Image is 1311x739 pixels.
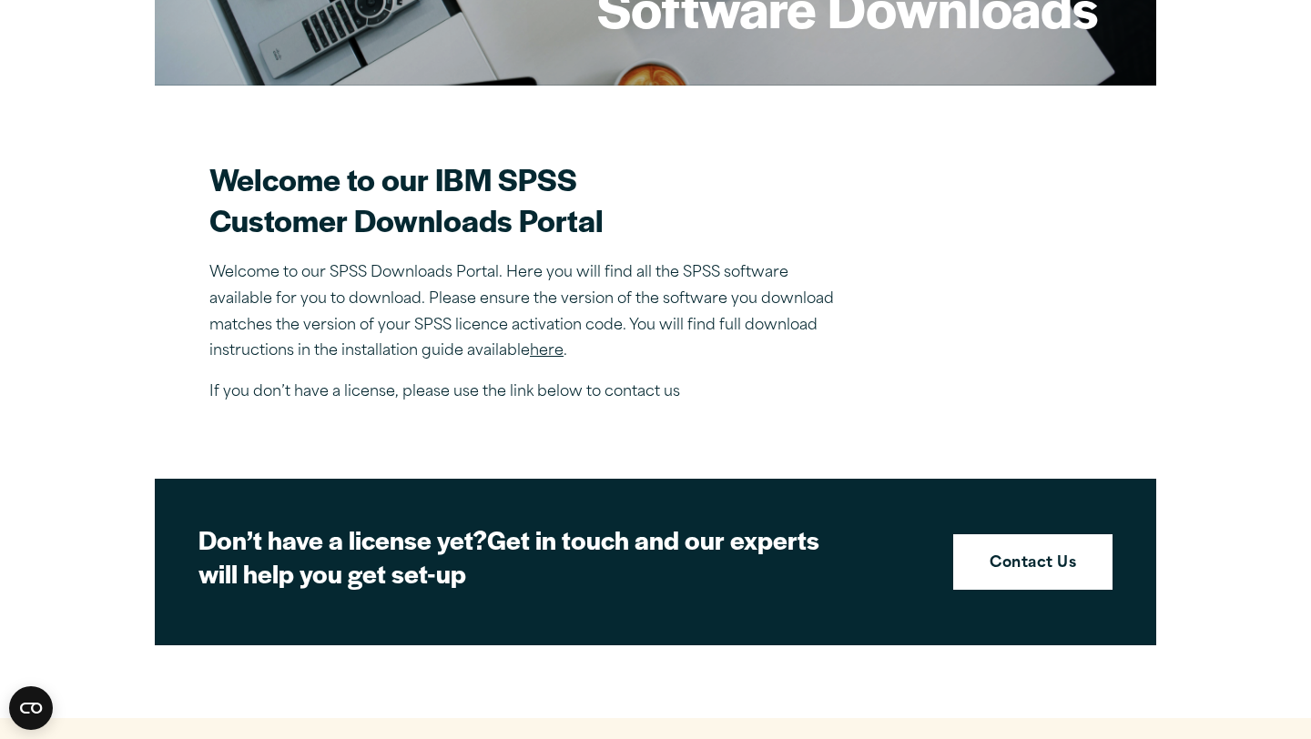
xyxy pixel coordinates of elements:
[530,344,564,359] a: here
[990,552,1076,576] strong: Contact Us
[953,534,1113,591] a: Contact Us
[209,260,847,365] p: Welcome to our SPSS Downloads Portal. Here you will find all the SPSS software available for you ...
[198,521,487,557] strong: Don’t have a license yet?
[198,522,836,591] h2: Get in touch and our experts will help you get set-up
[209,380,847,406] p: If you don’t have a license, please use the link below to contact us
[209,158,847,240] h2: Welcome to our IBM SPSS Customer Downloads Portal
[9,686,53,730] button: Open CMP widget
